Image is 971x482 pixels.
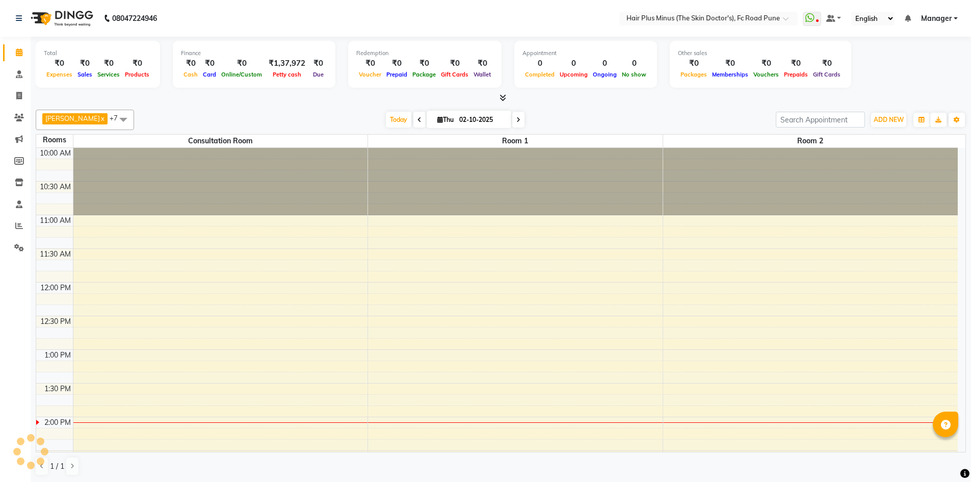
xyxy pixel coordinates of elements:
div: Finance [181,49,327,58]
span: Sales [75,71,95,78]
div: 11:00 AM [38,215,73,226]
span: Cash [181,71,200,78]
div: ₹0 [75,58,95,69]
span: Card [200,71,219,78]
div: Redemption [356,49,493,58]
span: Packages [678,71,710,78]
img: logo [26,4,96,33]
span: Manager [921,13,952,24]
div: ₹0 [781,58,810,69]
div: 12:00 PM [38,283,73,293]
div: ₹0 [44,58,75,69]
div: ₹0 [219,58,265,69]
div: 10:00 AM [38,148,73,159]
div: 0 [557,58,590,69]
span: No show [619,71,649,78]
div: ₹0 [471,58,493,69]
span: Today [386,112,411,128]
span: Gift Cards [810,71,843,78]
button: ADD NEW [871,113,906,127]
div: ₹0 [356,58,384,69]
div: ₹0 [384,58,410,69]
span: Thu [435,116,456,123]
span: [PERSON_NAME] [45,114,100,122]
iframe: chat widget [928,441,961,472]
span: Room 2 [663,135,958,147]
div: ₹0 [678,58,710,69]
div: 1:00 PM [42,350,73,361]
span: Prepaids [781,71,810,78]
span: Package [410,71,438,78]
div: 0 [590,58,619,69]
span: Vouchers [751,71,781,78]
a: x [100,114,104,122]
div: 0 [522,58,557,69]
span: 1 / 1 [50,461,64,472]
div: ₹0 [200,58,219,69]
span: ADD NEW [874,116,904,123]
span: Room 1 [368,135,663,147]
div: Other sales [678,49,843,58]
div: ₹0 [751,58,781,69]
div: ₹1,37,972 [265,58,309,69]
div: 2:00 PM [42,417,73,428]
div: 1:30 PM [42,384,73,394]
span: Memberships [710,71,751,78]
div: ₹0 [122,58,152,69]
span: Upcoming [557,71,590,78]
span: Services [95,71,122,78]
div: ₹0 [810,58,843,69]
span: Products [122,71,152,78]
input: Search Appointment [776,112,865,128]
span: Expenses [44,71,75,78]
div: ₹0 [309,58,327,69]
div: 2:30 PM [42,451,73,462]
div: ₹0 [95,58,122,69]
div: ₹0 [438,58,471,69]
span: Due [310,71,326,78]
span: Consultation Room [73,135,368,147]
div: Total [44,49,152,58]
div: 0 [619,58,649,69]
input: 2025-10-02 [456,112,507,128]
div: ₹0 [181,58,200,69]
span: Wallet [471,71,493,78]
span: Online/Custom [219,71,265,78]
div: 12:30 PM [38,316,73,327]
b: 08047224946 [112,4,157,33]
div: 11:30 AM [38,249,73,260]
div: ₹0 [410,58,438,69]
span: +7 [110,114,125,122]
span: Gift Cards [438,71,471,78]
div: Rooms [36,135,73,145]
span: Completed [522,71,557,78]
span: Prepaid [384,71,410,78]
span: Voucher [356,71,384,78]
div: ₹0 [710,58,751,69]
div: Appointment [522,49,649,58]
div: 10:30 AM [38,182,73,192]
span: Petty cash [270,71,304,78]
span: Ongoing [590,71,619,78]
